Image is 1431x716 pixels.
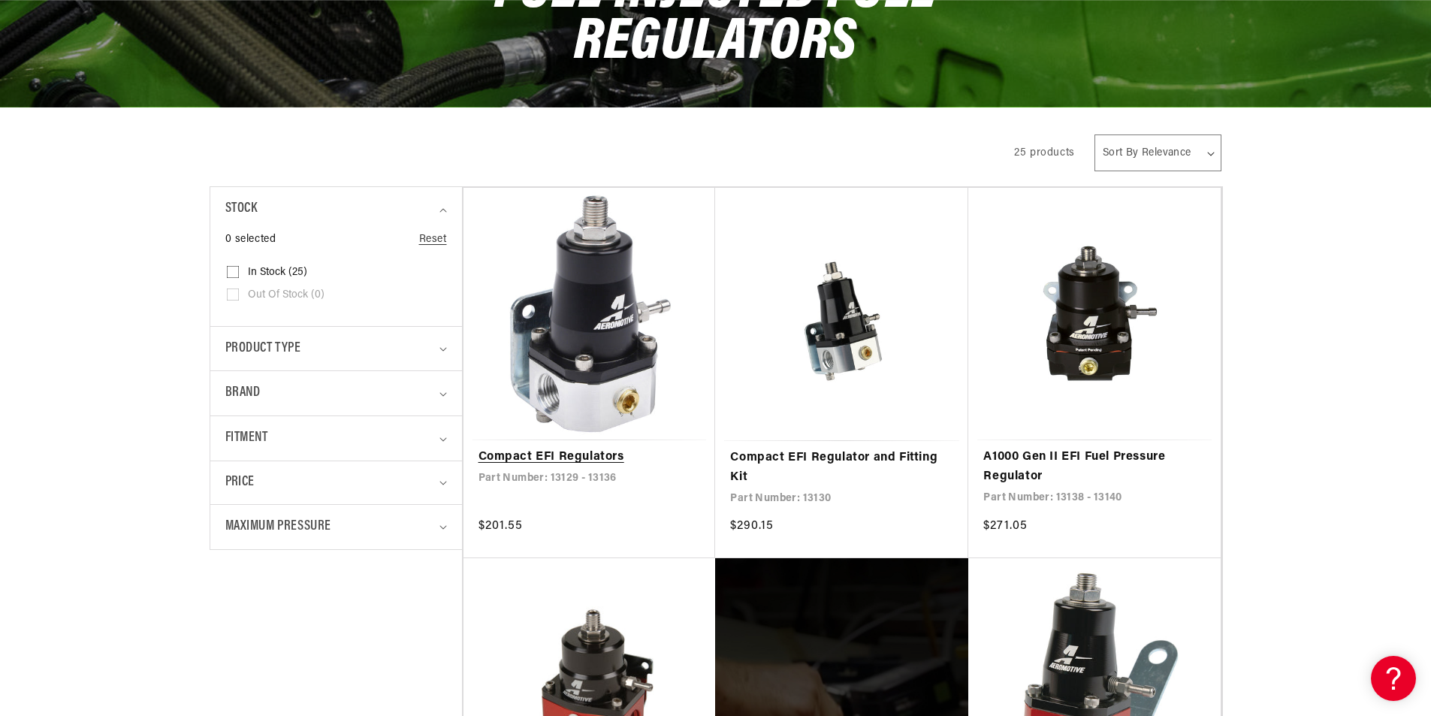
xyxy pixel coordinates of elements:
[225,416,447,461] summary: Fitment (0 selected)
[983,448,1206,486] a: A1000 Gen II EFI Fuel Pressure Regulator
[419,231,447,248] a: Reset
[479,448,701,467] a: Compact EFI Regulators
[225,427,268,449] span: Fitment
[225,505,447,549] summary: Maximum Pressure (0 selected)
[225,516,332,538] span: Maximum Pressure
[225,338,301,360] span: Product type
[225,198,258,220] span: Stock
[730,449,953,487] a: Compact EFI Regulator and Fitting Kit
[248,266,307,279] span: In stock (25)
[225,473,255,493] span: Price
[1014,147,1075,159] span: 25 products
[225,371,447,415] summary: Brand (0 selected)
[225,461,447,504] summary: Price
[225,187,447,231] summary: Stock (0 selected)
[248,289,325,302] span: Out of stock (0)
[225,382,261,404] span: Brand
[225,231,276,248] span: 0 selected
[225,327,447,371] summary: Product type (0 selected)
